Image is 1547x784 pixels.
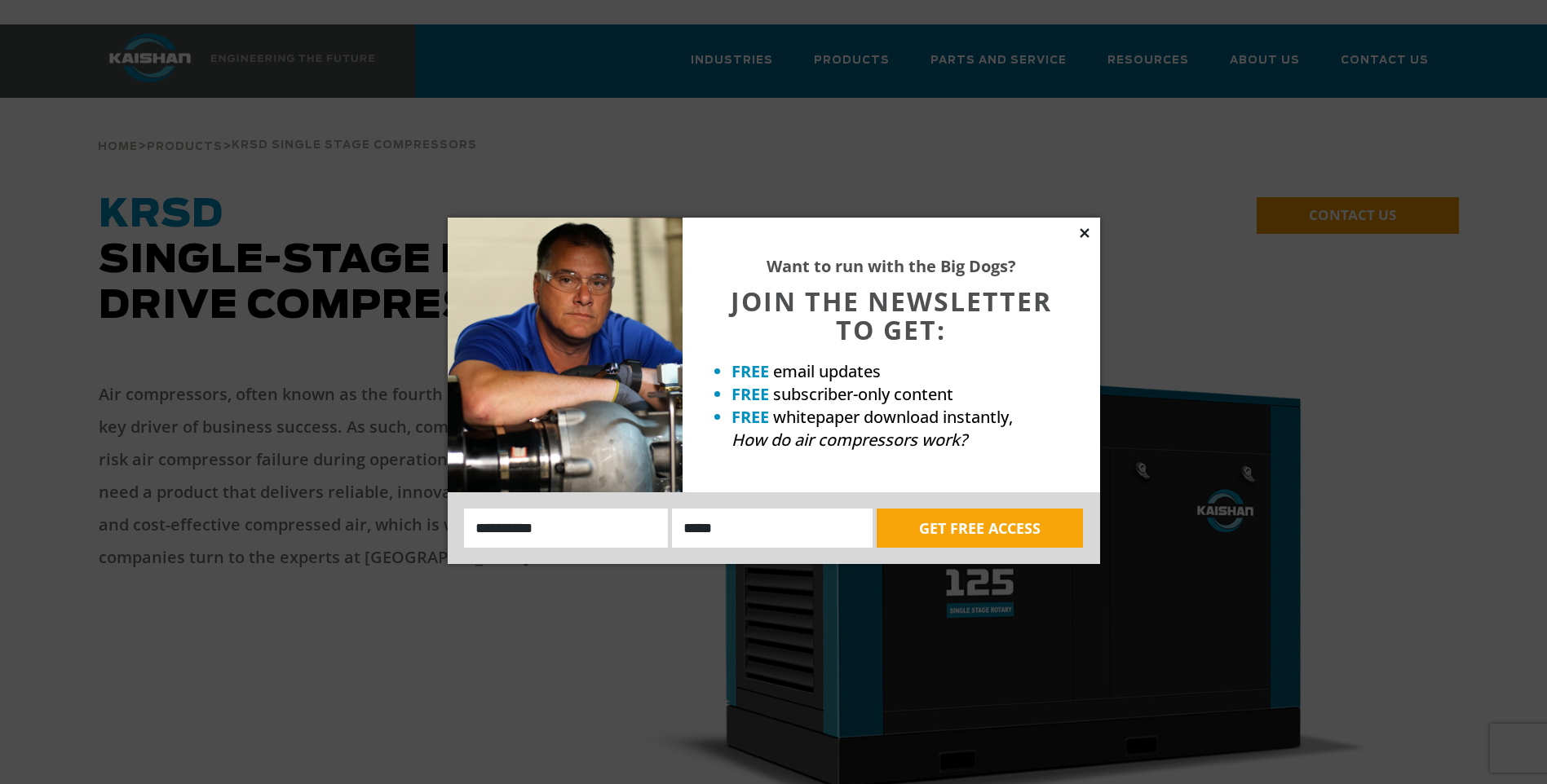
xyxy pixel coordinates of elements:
[464,509,669,548] input: Name:
[767,255,1016,277] strong: Want to run with the Big Dogs?
[672,509,873,548] input: Email
[1077,226,1092,240] button: Close
[732,429,967,451] em: How do air compressors work?
[773,360,881,382] span: email updates
[773,383,953,405] span: subscriber-only content
[731,284,1052,347] span: JOIN THE NEWSLETTER TO GET:
[732,383,769,405] strong: FREE
[773,406,1013,428] span: whitepaper download instantly,
[732,406,769,428] strong: FREE
[877,509,1083,548] button: GET FREE ACCESS
[732,360,769,382] strong: FREE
